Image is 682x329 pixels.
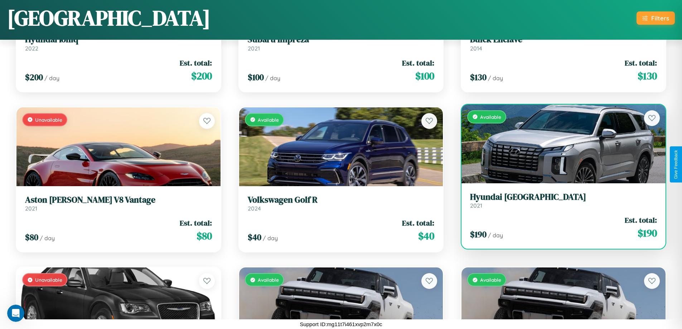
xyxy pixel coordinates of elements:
[265,74,280,82] span: / day
[418,229,434,243] span: $ 40
[25,45,38,52] span: 2022
[248,34,435,45] h3: Subaru Impreza
[248,71,264,83] span: $ 100
[625,58,657,68] span: Est. total:
[197,229,212,243] span: $ 80
[638,69,657,83] span: $ 130
[470,71,487,83] span: $ 130
[470,228,487,240] span: $ 190
[470,192,657,202] h3: Hyundai [GEOGRAPHIC_DATA]
[673,150,678,179] div: Give Feedback
[7,305,24,322] iframe: Intercom live chat
[180,218,212,228] span: Est. total:
[470,202,482,209] span: 2021
[480,277,501,283] span: Available
[40,234,55,242] span: / day
[488,74,503,82] span: / day
[637,11,675,25] button: Filters
[258,277,279,283] span: Available
[470,34,657,52] a: Buick Enclave2014
[248,195,435,212] a: Volkswagen Golf R2024
[470,45,482,52] span: 2014
[248,231,261,243] span: $ 40
[44,74,59,82] span: / day
[638,226,657,240] span: $ 190
[180,58,212,68] span: Est. total:
[625,215,657,225] span: Est. total:
[248,45,260,52] span: 2021
[480,114,501,120] span: Available
[488,232,503,239] span: / day
[7,3,211,33] h1: [GEOGRAPHIC_DATA]
[25,195,212,205] h3: Aston [PERSON_NAME] V8 Vantage
[402,58,434,68] span: Est. total:
[25,205,37,212] span: 2021
[470,34,657,45] h3: Buick Enclave
[248,34,435,52] a: Subaru Impreza2021
[191,69,212,83] span: $ 200
[25,231,38,243] span: $ 80
[415,69,434,83] span: $ 100
[258,117,279,123] span: Available
[300,319,382,329] p: Support ID: mg11t7i461xvp2m7x0c
[35,277,62,283] span: Unavailable
[402,218,434,228] span: Est. total:
[248,195,435,205] h3: Volkswagen Golf R
[470,192,657,209] a: Hyundai [GEOGRAPHIC_DATA]2021
[651,14,669,22] div: Filters
[25,34,212,45] h3: Hyundai Ioniq
[25,195,212,212] a: Aston [PERSON_NAME] V8 Vantage2021
[263,234,278,242] span: / day
[25,71,43,83] span: $ 200
[248,205,261,212] span: 2024
[35,117,62,123] span: Unavailable
[25,34,212,52] a: Hyundai Ioniq2022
